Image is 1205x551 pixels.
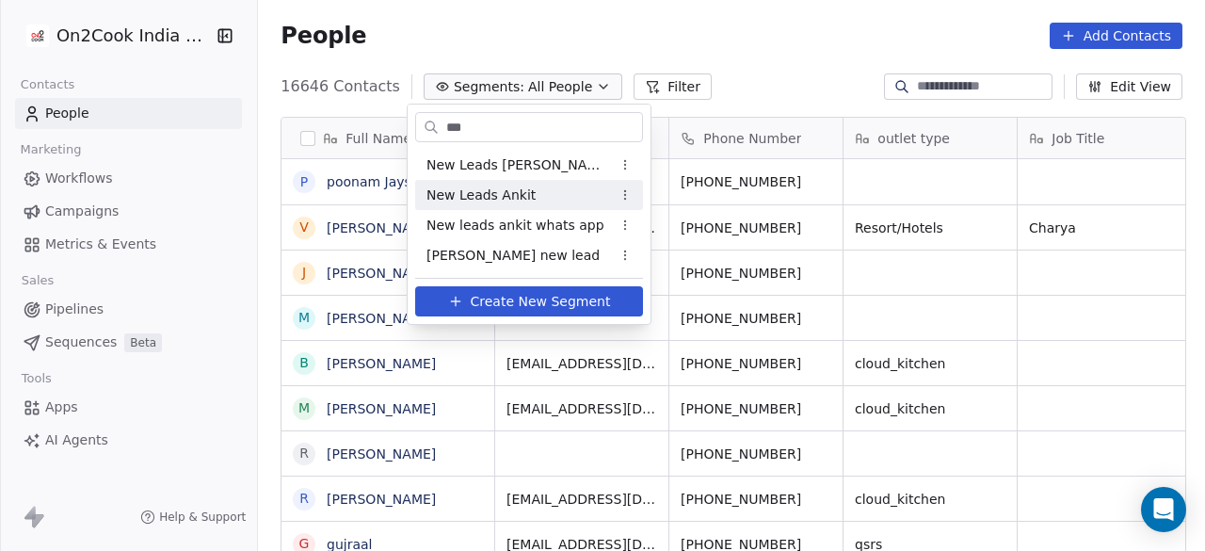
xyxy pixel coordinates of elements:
span: [PERSON_NAME] new lead [426,246,600,266]
span: New leads ankit whats app [426,216,604,235]
span: Create New Segment [471,292,611,312]
span: New Leads Ankit [426,186,536,205]
button: Create New Segment [415,286,643,316]
div: Suggestions [415,150,643,270]
span: New Leads [PERSON_NAME] [426,155,611,175]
